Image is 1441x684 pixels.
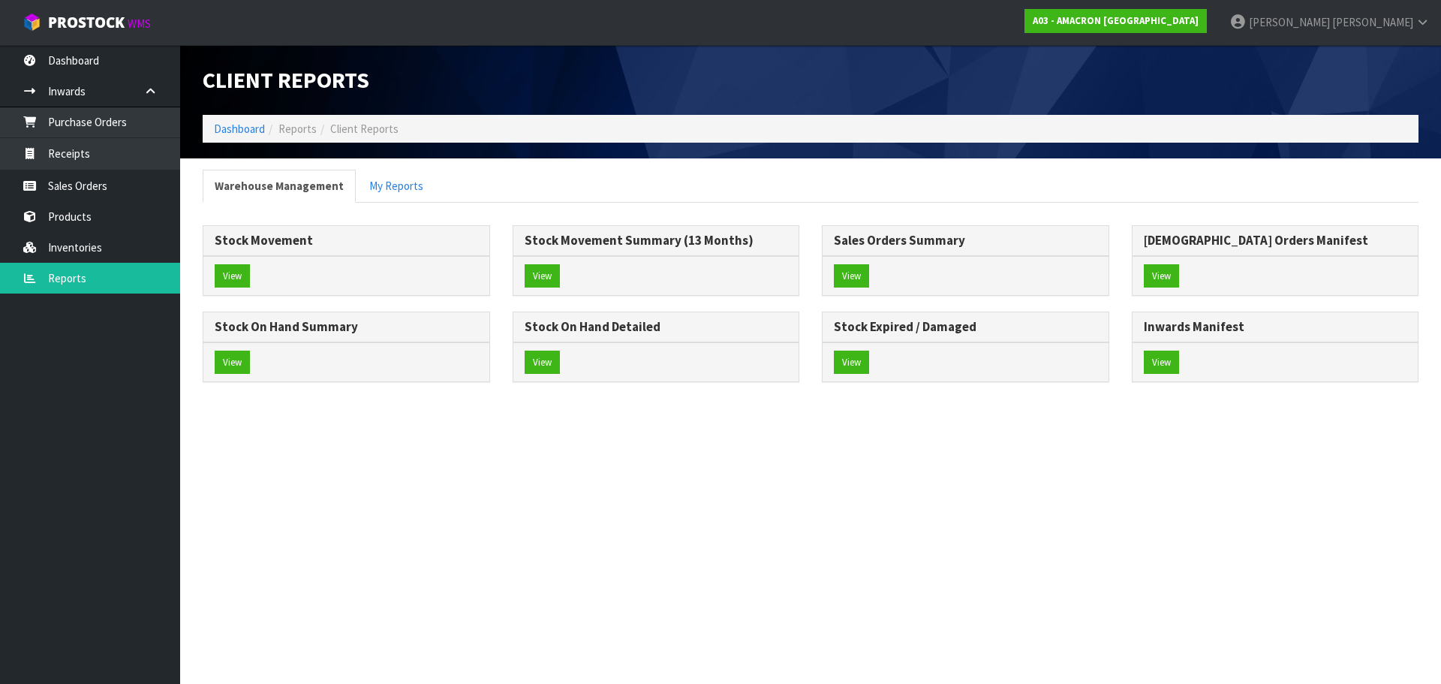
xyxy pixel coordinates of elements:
small: WMS [128,17,151,31]
h3: Stock On Hand Detailed [525,320,788,334]
button: View [525,264,560,288]
img: cube-alt.png [23,13,41,32]
a: Warehouse Management [203,170,356,202]
button: View [215,264,250,288]
h3: Inwards Manifest [1144,320,1407,334]
h3: Stock Movement Summary (13 Months) [525,234,788,248]
button: View [215,351,250,375]
a: My Reports [357,170,435,202]
h3: Stock On Hand Summary [215,320,478,334]
button: View [1144,264,1179,288]
h3: Sales Orders Summary [834,234,1097,248]
span: [PERSON_NAME] [1332,15,1413,29]
button: View [834,264,869,288]
span: ProStock [48,13,125,32]
button: View [1144,351,1179,375]
span: Client Reports [330,122,399,136]
h3: Stock Expired / Damaged [834,320,1097,334]
span: Client Reports [203,65,369,94]
h3: [DEMOGRAPHIC_DATA] Orders Manifest [1144,234,1407,248]
span: [PERSON_NAME] [1249,15,1330,29]
strong: A03 - AMACRON [GEOGRAPHIC_DATA] [1033,14,1199,27]
span: Reports [278,122,317,136]
h3: Stock Movement [215,234,478,248]
button: View [834,351,869,375]
a: Dashboard [214,122,265,136]
button: View [525,351,560,375]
